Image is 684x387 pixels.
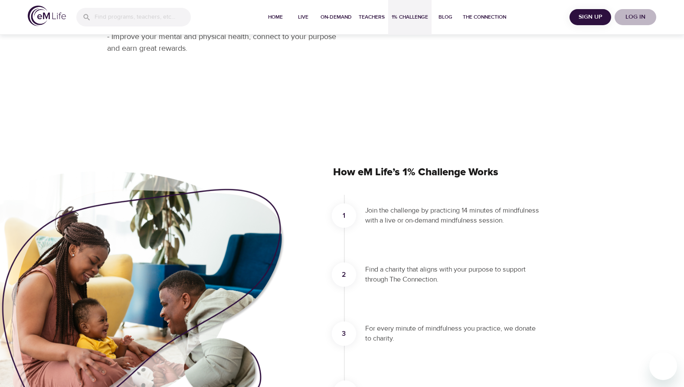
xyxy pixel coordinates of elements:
h2: How eM Life’s 1% Challenge Works [333,158,553,186]
button: Sign Up [569,9,611,25]
div: 3 [332,321,356,346]
img: logo [28,6,66,26]
span: Home [265,13,286,22]
span: Log in [618,12,653,23]
div: 1 [332,203,356,228]
input: Find programs, teachers, etc... [95,8,191,26]
p: Find a charity that aligns with your purpose to support through The Connection. [365,265,543,285]
span: Teachers [359,13,385,22]
span: Sign Up [573,12,608,23]
button: Log in [615,9,656,25]
p: Join the challenge by practicing 14 minutes of mindfulness with a live or on-demand mindfulness s... [365,206,543,226]
span: Live [293,13,314,22]
div: 2 [332,262,356,287]
span: On-Demand [321,13,352,22]
iframe: Button to launch messaging window [649,352,677,380]
p: Practice mindfulness for 1% of the day - just 14 minutes - for 30 days - Improve your mental and ... [107,19,337,54]
span: Blog [435,13,456,22]
span: 1% Challenge [392,13,428,22]
span: The Connection [463,13,506,22]
p: For every minute of mindfulness you practice, we donate to charity. [365,324,543,344]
